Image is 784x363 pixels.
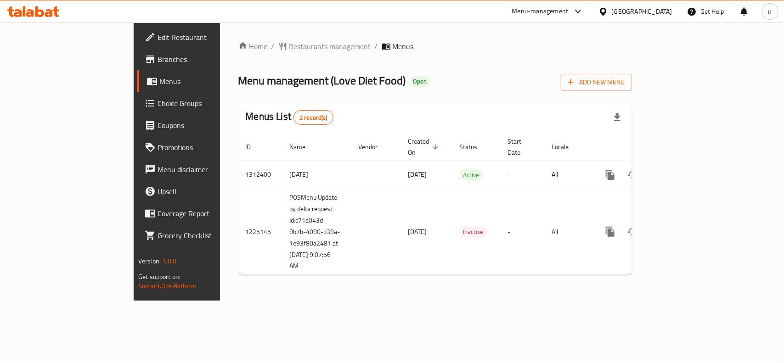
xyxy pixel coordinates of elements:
[137,48,265,70] a: Branches
[162,255,176,267] span: 1.0.0
[238,41,632,52] nav: breadcrumb
[290,141,318,152] span: Name
[158,32,257,43] span: Edit Restaurant
[410,76,431,87] div: Open
[238,133,695,275] table: enhanced table
[768,6,772,17] span: n
[137,224,265,246] a: Grocery Checklist
[508,136,534,158] span: Start Date
[359,141,390,152] span: Vendor
[138,255,161,267] span: Version:
[621,164,643,186] button: Change Status
[238,70,406,91] span: Menu management ( Love Diet Food )
[137,202,265,224] a: Coverage Report
[612,6,672,17] div: [GEOGRAPHIC_DATA]
[282,161,351,189] td: [DATE]
[621,221,643,243] button: Change Status
[501,161,545,189] td: -
[552,141,581,152] span: Locale
[137,26,265,48] a: Edit Restaurant
[393,41,414,52] span: Menus
[408,136,441,158] span: Created On
[158,120,257,131] span: Coupons
[246,110,333,125] h2: Menus List
[158,208,257,219] span: Coverage Report
[158,164,257,175] span: Menu disclaimer
[408,226,427,238] span: [DATE]
[545,189,592,275] td: All
[568,77,625,88] span: Add New Menu
[278,41,371,52] a: Restaurants management
[138,271,180,283] span: Get support on:
[408,168,427,180] span: [DATE]
[375,41,378,52] li: /
[158,230,257,241] span: Grocery Checklist
[294,113,333,122] span: 2 record(s)
[606,106,628,128] div: Export file
[282,189,351,275] td: POSMenu Update by delta request Id:c71a043d-9b7b-4090-b39a-1e93f80a2481 at [DATE] 9:07:56 AM
[561,74,632,91] button: Add New Menu
[137,70,265,92] a: Menus
[137,136,265,158] a: Promotions
[271,41,275,52] li: /
[599,164,621,186] button: more
[599,221,621,243] button: more
[138,280,197,292] a: Support.OpsPlatform
[460,170,483,180] span: Active
[460,169,483,180] div: Active
[158,54,257,65] span: Branches
[293,110,333,125] div: Total records count
[410,78,431,85] span: Open
[158,98,257,109] span: Choice Groups
[460,141,490,152] span: Status
[158,186,257,197] span: Upsell
[137,92,265,114] a: Choice Groups
[460,227,487,237] span: Inactive
[592,133,695,161] th: Actions
[137,114,265,136] a: Coupons
[137,180,265,202] a: Upsell
[501,189,545,275] td: -
[460,227,487,238] div: Inactive
[137,158,265,180] a: Menu disclaimer
[512,6,569,17] div: Menu-management
[289,41,371,52] span: Restaurants management
[246,141,263,152] span: ID
[545,161,592,189] td: All
[159,76,257,87] span: Menus
[158,142,257,153] span: Promotions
